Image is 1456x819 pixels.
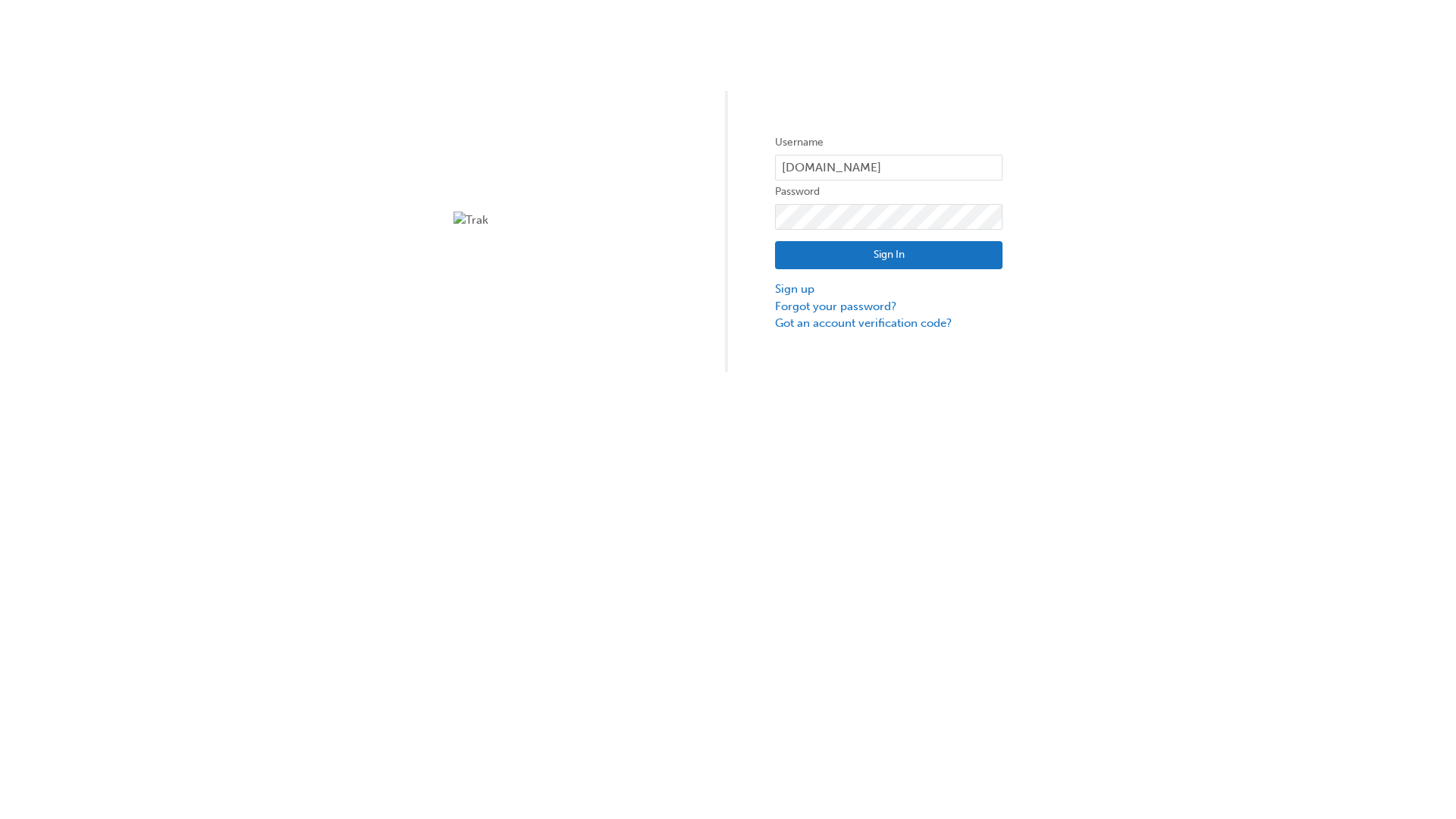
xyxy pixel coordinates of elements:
[775,155,1003,180] input: Username
[775,241,1003,270] button: Sign In
[775,315,1003,332] a: Got an account verification code?
[775,281,1003,298] a: Sign up
[775,133,1003,152] label: Username
[775,298,1003,315] a: Forgot your password?
[453,212,681,229] img: Trak
[775,183,1003,201] label: Password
